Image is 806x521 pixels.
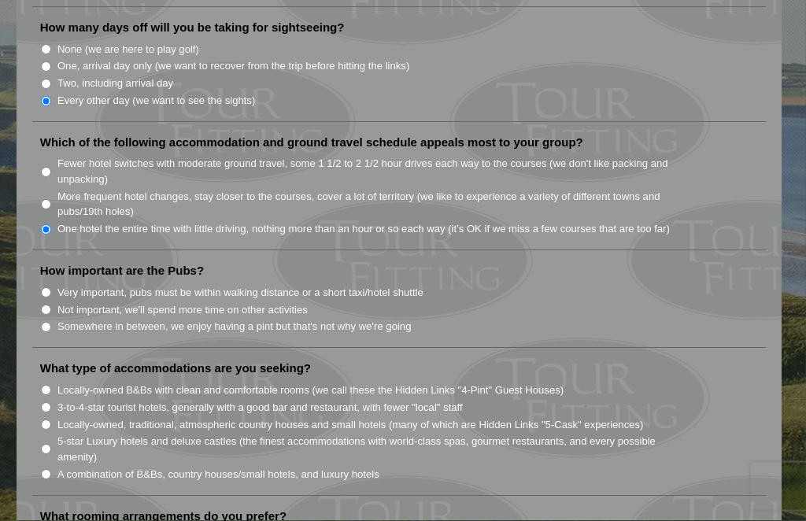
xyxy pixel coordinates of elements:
label: 5-star Luxury hotels and deluxe castles (the finest accommodations with world-class spas, gourmet... [57,434,678,465]
label: One hotel the entire time with little driving, nothing more than an hour or so each way (it’s OK ... [57,222,670,238]
label: Locally-owned, traditional, atmospheric country houses and small hotels (many of which are Hidden... [57,418,644,434]
label: Two, including arrival day [57,76,173,92]
label: Every other day (we want to see the sights) [57,94,255,109]
label: One, arrival day only (we want to recover from the trip before hitting the links) [57,59,409,75]
label: Which of the following accommodation and ground travel schedule appeals most to your group? [40,135,583,151]
label: A combination of B&Bs, country houses/small hotels, and luxury hotels [57,467,379,483]
label: Locally-owned B&Bs with clean and comfortable rooms (we call these the Hidden Links "4-Pint" Gues... [57,383,564,399]
label: How many days off will you be taking for sightseeing? [40,20,345,36]
label: How important are the Pubs? [40,264,204,279]
label: Very important, pubs must be within walking distance or a short taxi/hotel shuttle [57,286,423,301]
label: Fewer hotel switches with moderate ground travel, some 1 1/2 to 2 1/2 hour drives each way to the... [57,157,678,187]
label: None (we are here to play golf) [57,42,199,58]
label: More frequent hotel changes, stay closer to the courses, cover a lot of territory (we like to exp... [57,190,678,220]
label: What type of accommodations are you seeking? [40,361,311,377]
label: 3-to-4-star tourist hotels, generally with a good bar and restaurant, with fewer "local" staff [57,401,463,416]
label: Not important, we'll spend more time on other activities [57,303,308,319]
label: Somewhere in between, we enjoy having a pint but that's not why we're going [57,320,412,335]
